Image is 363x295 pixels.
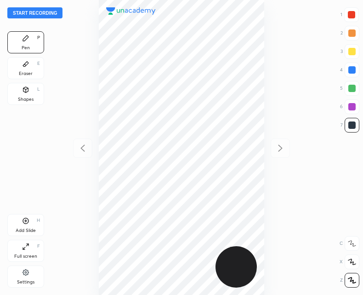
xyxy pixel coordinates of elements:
div: X [340,255,359,269]
div: C [340,236,359,251]
div: Eraser [19,71,33,76]
div: P [37,35,40,40]
div: Pen [22,46,30,50]
div: 7 [340,118,359,133]
div: Shapes [18,97,34,102]
div: E [37,61,40,66]
div: Full screen [14,254,37,259]
button: Start recording [7,7,62,18]
div: Z [340,273,359,288]
div: 4 [340,63,359,77]
img: logo.38c385cc.svg [106,7,156,15]
div: 3 [340,44,359,59]
div: L [37,87,40,92]
div: Add Slide [16,228,36,233]
div: 2 [340,26,359,40]
div: 5 [340,81,359,96]
div: 6 [340,99,359,114]
div: Settings [17,280,34,284]
div: F [37,244,40,249]
div: H [37,218,40,223]
div: 1 [340,7,359,22]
